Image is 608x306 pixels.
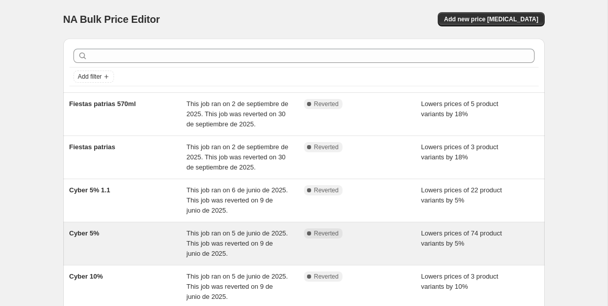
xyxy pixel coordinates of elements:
span: Cyber 5% 1.1 [69,186,110,194]
span: This job ran on 2 de septiembre de 2025. This job was reverted on 30 de septiembre de 2025. [186,100,288,128]
span: Reverted [314,186,339,194]
span: Fiestas patrias [69,143,116,151]
span: Add new price [MEDICAL_DATA] [444,15,538,23]
span: This job ran on 2 de septiembre de 2025. This job was reverted on 30 de septiembre de 2025. [186,143,288,171]
span: Reverted [314,273,339,281]
span: This job ran on 5 de junio de 2025. This job was reverted on 9 de junio de 2025. [186,273,288,300]
span: NA Bulk Price Editor [63,14,160,25]
span: Add filter [78,73,102,81]
span: Cyber 5% [69,229,99,237]
span: This job ran on 6 de junio de 2025. This job was reverted on 9 de junio de 2025. [186,186,288,214]
span: Reverted [314,143,339,151]
span: Cyber 10% [69,273,103,280]
span: Fiestas patrias 570ml [69,100,136,108]
span: This job ran on 5 de junio de 2025. This job was reverted on 9 de junio de 2025. [186,229,288,257]
span: Reverted [314,100,339,108]
span: Reverted [314,229,339,237]
button: Add filter [73,71,114,83]
span: Lowers prices of 5 product variants by 18% [421,100,498,118]
span: Lowers prices of 3 product variants by 18% [421,143,498,161]
button: Add new price [MEDICAL_DATA] [438,12,544,26]
span: Lowers prices of 22 product variants by 5% [421,186,502,204]
span: Lowers prices of 74 product variants by 5% [421,229,502,247]
span: Lowers prices of 3 product variants by 10% [421,273,498,290]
